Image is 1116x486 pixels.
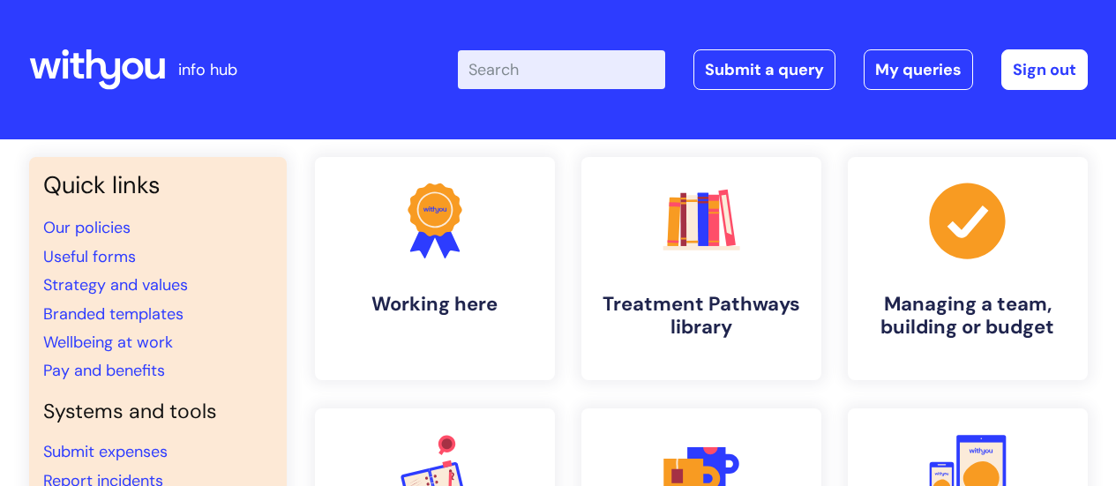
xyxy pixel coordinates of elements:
a: Branded templates [43,303,184,325]
div: | - [458,49,1088,90]
a: My queries [864,49,973,90]
a: Working here [315,157,555,380]
a: Managing a team, building or budget [848,157,1088,380]
a: Our policies [43,217,131,238]
a: Strategy and values [43,274,188,295]
h4: Working here [329,293,541,316]
h4: Systems and tools [43,400,273,424]
a: Pay and benefits [43,360,165,381]
a: Sign out [1001,49,1088,90]
h4: Managing a team, building or budget [862,293,1074,340]
p: info hub [178,56,237,84]
h3: Quick links [43,171,273,199]
a: Submit expenses [43,441,168,462]
input: Search [458,50,665,89]
h4: Treatment Pathways library [595,293,807,340]
a: Submit a query [693,49,835,90]
a: Useful forms [43,246,136,267]
a: Treatment Pathways library [581,157,821,380]
a: Wellbeing at work [43,332,173,353]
